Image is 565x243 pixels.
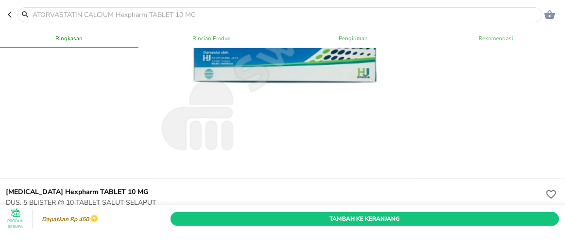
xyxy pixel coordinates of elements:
span: Ringkasan [4,33,135,43]
p: Produk Serupa [6,218,25,229]
span: Rekomendasi [430,33,561,43]
button: Produk Serupa [6,209,25,228]
p: Dapatkan Rp 450 [39,216,89,223]
button: Tambah Ke Keranjang [171,211,559,226]
h6: [MEDICAL_DATA] Hexpharm TABLET 10 MG [6,187,544,197]
span: Tambah Ke Keranjang [178,213,552,224]
span: Rincian Produk [146,33,277,43]
span: Pengiriman [289,33,419,43]
input: ATORVASTATIN CALCIUM Hexpharm TABLET 10 MG [32,10,540,20]
p: DUS, 5 BLISTER @ 10 TABLET SALUT SELAPUT [6,197,544,208]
